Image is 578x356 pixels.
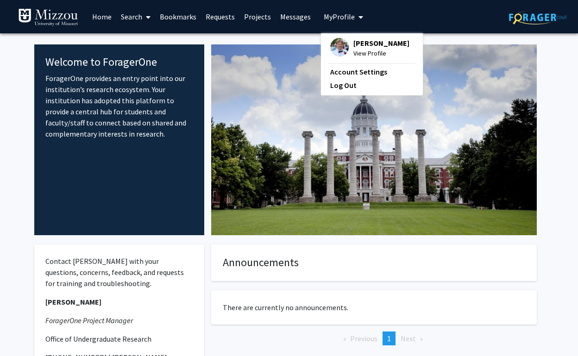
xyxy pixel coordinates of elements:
[276,0,315,33] a: Messages
[324,12,355,21] span: My Profile
[223,302,525,313] p: There are currently no announcements.
[18,8,78,27] img: University of Missouri Logo
[45,56,193,69] h4: Welcome to ForagerOne
[45,297,101,306] strong: [PERSON_NAME]
[211,331,537,345] ul: Pagination
[350,334,377,343] span: Previous
[353,48,409,58] span: View Profile
[88,0,116,33] a: Home
[7,314,39,349] iframe: Chat
[211,44,537,235] img: Cover Image
[509,10,567,25] img: ForagerOne Logo
[201,0,239,33] a: Requests
[116,0,155,33] a: Search
[353,38,409,48] span: [PERSON_NAME]
[45,73,193,139] p: ForagerOne provides an entry point into our institution’s research ecosystem. Your institution ha...
[330,38,409,58] div: Profile Picture[PERSON_NAME]View Profile
[239,0,276,33] a: Projects
[330,66,414,77] a: Account Settings
[387,334,391,343] span: 1
[330,80,414,91] a: Log Out
[45,333,193,344] p: Office of Undergraduate Research
[223,256,525,269] h4: Announcements
[45,316,133,325] em: ForagerOne Project Manager
[401,334,416,343] span: Next
[155,0,201,33] a: Bookmarks
[330,38,349,56] img: Profile Picture
[45,256,193,289] p: Contact [PERSON_NAME] with your questions, concerns, feedback, and requests for training and trou...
